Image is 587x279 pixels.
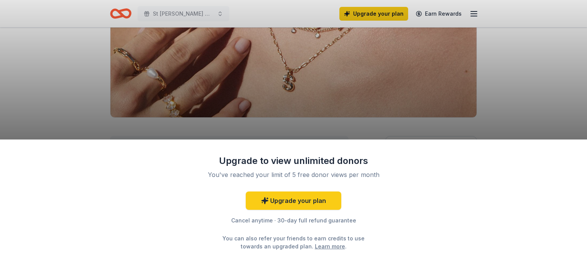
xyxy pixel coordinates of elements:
[203,170,384,179] div: You've reached your limit of 5 free donor views per month
[246,191,341,210] a: Upgrade your plan
[194,155,393,167] div: Upgrade to view unlimited donors
[315,242,345,250] a: Learn more
[216,234,371,250] div: You can also refer your friends to earn credits to use towards an upgraded plan. .
[194,216,393,225] div: Cancel anytime · 30-day full refund guarantee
